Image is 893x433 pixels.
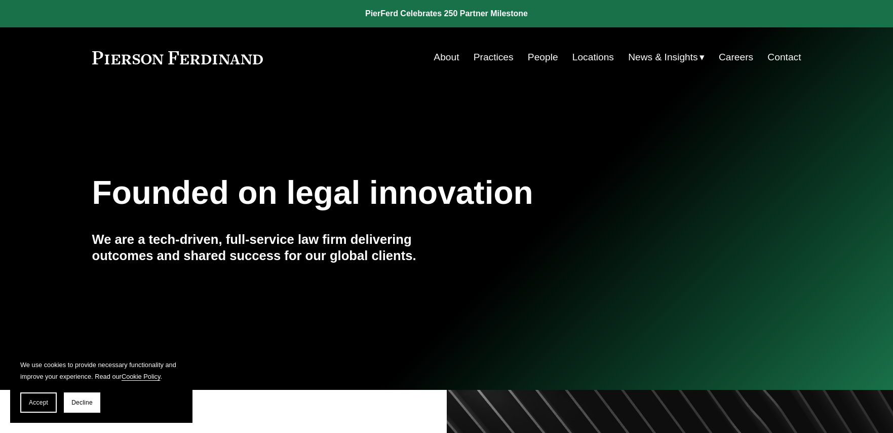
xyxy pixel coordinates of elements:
[20,359,182,382] p: We use cookies to provide necessary functionality and improve your experience. Read our .
[122,373,161,380] a: Cookie Policy
[92,174,683,211] h1: Founded on legal innovation
[628,49,698,66] span: News & Insights
[71,399,93,406] span: Decline
[434,48,459,67] a: About
[572,48,614,67] a: Locations
[64,392,100,413] button: Decline
[10,349,192,423] section: Cookie banner
[719,48,753,67] a: Careers
[628,48,705,67] a: folder dropdown
[528,48,558,67] a: People
[92,231,447,264] h4: We are a tech-driven, full-service law firm delivering outcomes and shared success for our global...
[767,48,801,67] a: Contact
[474,48,514,67] a: Practices
[20,392,57,413] button: Accept
[29,399,48,406] span: Accept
